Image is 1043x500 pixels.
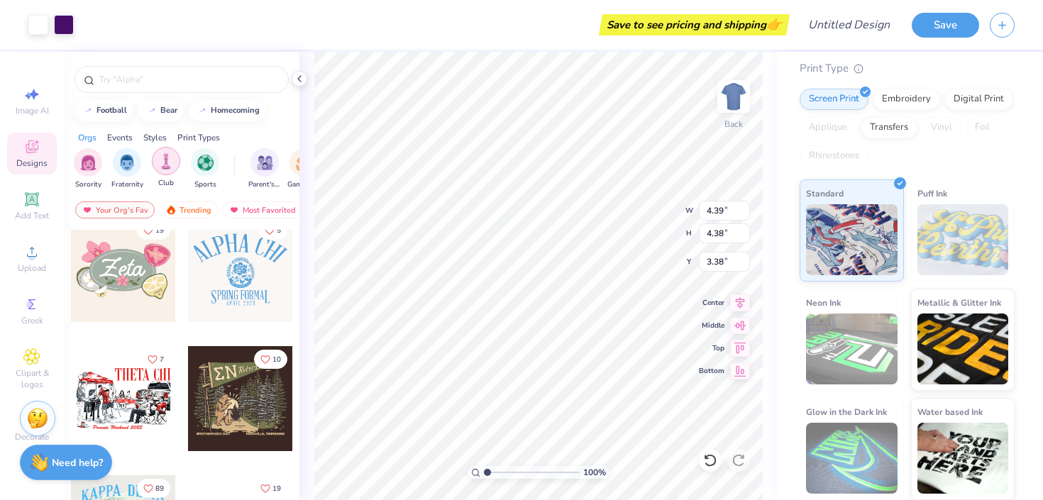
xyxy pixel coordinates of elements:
[155,485,164,492] span: 89
[257,155,273,171] img: Parent's Weekend Image
[602,14,786,35] div: Save to see pricing and shipping
[160,356,164,363] span: 7
[194,179,216,190] span: Sports
[797,11,901,39] input: Untitled Design
[272,356,281,363] span: 10
[800,60,1015,77] div: Print Type
[254,479,287,498] button: Like
[155,227,164,234] span: 19
[21,315,43,326] span: Greek
[143,131,167,144] div: Styles
[191,148,219,190] div: filter for Sports
[800,117,856,138] div: Applique
[159,201,218,218] div: Trending
[873,89,940,110] div: Embroidery
[82,205,93,215] img: most_fav.gif
[272,485,281,492] span: 19
[917,423,1009,494] img: Water based Ink
[96,106,127,114] div: football
[107,131,133,144] div: Events
[917,186,947,201] span: Puff Ink
[16,105,49,116] span: Image AI
[248,179,281,190] span: Parent's Weekend
[152,148,180,190] button: filter button
[74,148,102,190] button: filter button
[917,404,983,419] span: Water based Ink
[191,148,219,190] button: filter button
[719,82,748,111] img: Back
[228,205,240,215] img: most_fav.gif
[800,145,868,167] div: Rhinestones
[861,117,917,138] div: Transfers
[111,148,143,190] button: filter button
[248,148,281,190] button: filter button
[806,404,887,419] span: Glow in the Dark Ink
[222,201,302,218] div: Most Favorited
[82,106,94,115] img: trend_line.gif
[141,350,170,369] button: Like
[258,221,287,240] button: Like
[138,100,184,121] button: bear
[146,106,158,115] img: trend_line.gif
[296,155,312,171] img: Game Day Image
[699,343,724,353] span: Top
[699,321,724,330] span: Middle
[15,431,49,443] span: Decorate
[912,13,979,38] button: Save
[800,89,868,110] div: Screen Print
[197,155,214,171] img: Sports Image
[15,210,49,221] span: Add Text
[75,179,101,190] span: Sorority
[189,100,266,121] button: homecoming
[917,295,1001,310] span: Metallic & Glitter Ink
[287,148,320,190] button: filter button
[917,313,1009,384] img: Metallic & Glitter Ink
[277,227,281,234] span: 5
[18,262,46,274] span: Upload
[78,131,96,144] div: Orgs
[137,479,170,498] button: Like
[699,366,724,376] span: Bottom
[287,148,320,190] div: filter for Game Day
[177,131,220,144] div: Print Types
[197,106,208,115] img: trend_line.gif
[74,100,133,121] button: football
[111,148,143,190] div: filter for Fraternity
[917,204,1009,275] img: Puff Ink
[74,148,102,190] div: filter for Sorority
[152,147,180,189] div: filter for Club
[766,16,782,33] span: 👉
[248,148,281,190] div: filter for Parent's Weekend
[806,204,898,275] img: Standard
[583,466,606,479] span: 100 %
[211,106,260,114] div: homecoming
[158,178,174,189] span: Club
[287,179,320,190] span: Game Day
[922,117,961,138] div: Vinyl
[966,117,999,138] div: Foil
[75,201,155,218] div: Your Org's Fav
[98,72,280,87] input: Try "Alpha"
[158,153,174,170] img: Club Image
[111,179,143,190] span: Fraternity
[52,456,103,470] strong: Need help?
[806,423,898,494] img: Glow in the Dark Ink
[16,157,48,169] span: Designs
[165,205,177,215] img: trending.gif
[254,350,287,369] button: Like
[119,155,135,171] img: Fraternity Image
[806,295,841,310] span: Neon Ink
[806,313,898,384] img: Neon Ink
[160,106,177,114] div: bear
[944,89,1013,110] div: Digital Print
[7,367,57,390] span: Clipart & logos
[699,298,724,308] span: Center
[724,118,743,130] div: Back
[80,155,96,171] img: Sorority Image
[137,221,170,240] button: Like
[806,186,844,201] span: Standard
